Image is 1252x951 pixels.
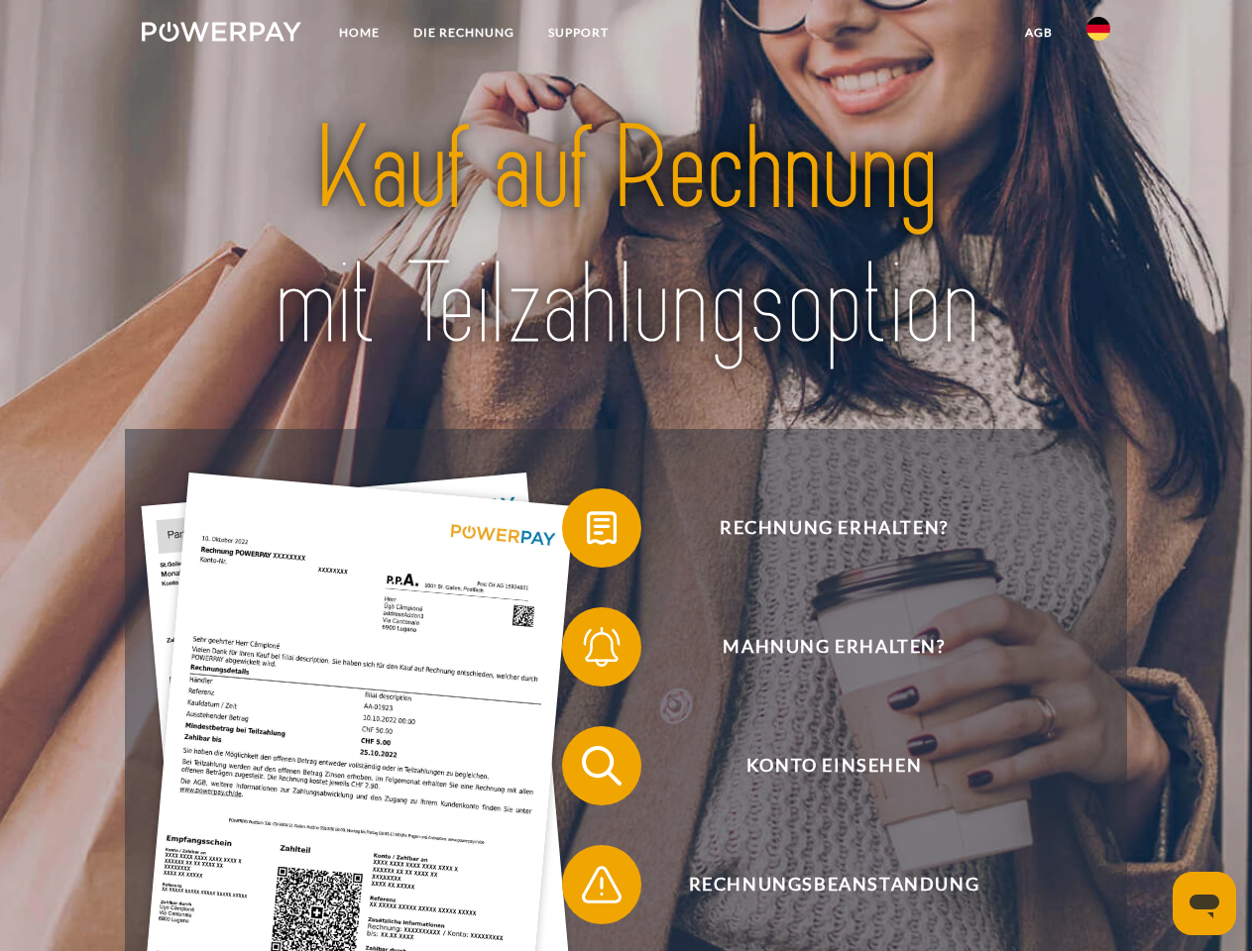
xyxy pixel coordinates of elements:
img: logo-powerpay-white.svg [142,22,301,42]
img: title-powerpay_de.svg [189,95,1063,379]
button: Rechnungsbeanstandung [562,845,1078,924]
a: agb [1008,15,1070,51]
span: Mahnung erhalten? [591,607,1077,687]
span: Rechnung erhalten? [591,488,1077,568]
a: DIE RECHNUNG [397,15,531,51]
a: Home [322,15,397,51]
span: Konto einsehen [591,726,1077,805]
button: Rechnung erhalten? [562,488,1078,568]
button: Mahnung erhalten? [562,607,1078,687]
img: qb_bell.svg [577,622,626,672]
iframe: Schaltfläche zum Öffnen des Messaging-Fensters [1173,872,1236,935]
a: SUPPORT [531,15,626,51]
img: qb_search.svg [577,741,626,791]
button: Konto einsehen [562,726,1078,805]
img: de [1086,17,1110,41]
img: qb_warning.svg [577,860,626,909]
span: Rechnungsbeanstandung [591,845,1077,924]
img: qb_bill.svg [577,503,626,553]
